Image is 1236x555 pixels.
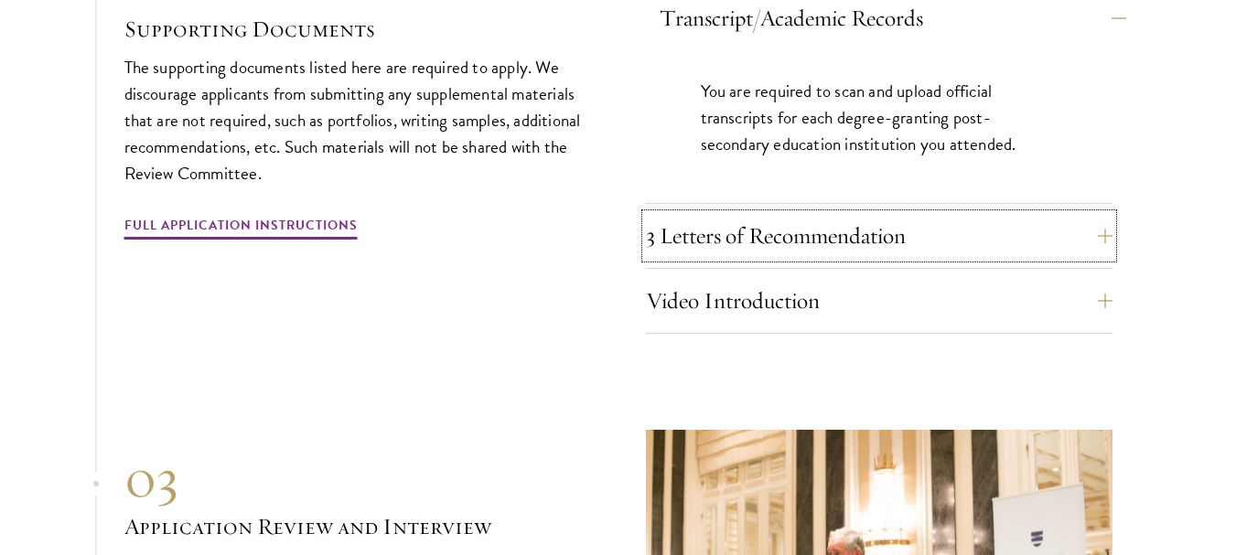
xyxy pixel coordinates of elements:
[646,279,1112,323] button: Video Introduction
[124,445,591,511] div: 03
[124,54,591,187] p: The supporting documents listed here are required to apply. We discourage applicants from submitt...
[646,214,1112,258] button: 3 Letters of Recommendation
[124,511,591,542] h3: Application Review and Interview
[701,78,1058,157] p: You are required to scan and upload official transcripts for each degree-granting post-secondary ...
[124,14,591,45] h3: Supporting Documents
[124,214,358,242] a: Full Application Instructions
